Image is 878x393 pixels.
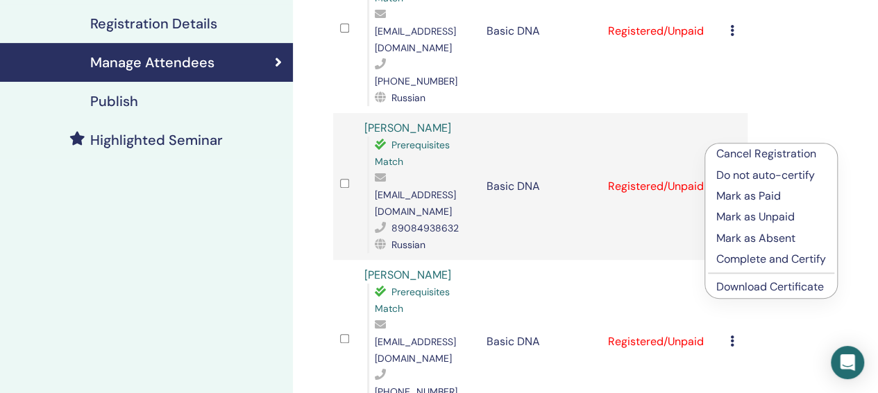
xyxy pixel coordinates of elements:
p: Do not auto-certify [716,167,826,184]
a: [PERSON_NAME] [364,121,451,135]
h4: Registration Details [90,15,217,32]
td: Basic DNA [479,113,601,260]
p: Cancel Registration [716,146,826,162]
p: Mark as Paid [716,188,826,204]
p: Mark as Unpaid [716,209,826,225]
h4: Manage Attendees [90,54,214,71]
span: Russian [391,91,425,104]
span: 89084938632 [391,222,459,234]
h4: Publish [90,93,138,110]
p: Complete and Certify [716,251,826,268]
a: Download Certificate [716,279,824,294]
div: Open Intercom Messenger [831,346,864,379]
h4: Highlighted Seminar [90,132,223,148]
span: [EMAIL_ADDRESS][DOMAIN_NAME] [375,25,456,54]
span: [EMAIL_ADDRESS][DOMAIN_NAME] [375,189,456,218]
span: Prerequisites Match [375,139,450,168]
a: [PERSON_NAME] [364,268,451,282]
p: Mark as Absent [716,230,826,247]
span: [EMAIL_ADDRESS][DOMAIN_NAME] [375,335,456,365]
span: Prerequisites Match [375,286,450,315]
span: [PHONE_NUMBER] [375,75,457,87]
span: Russian [391,238,425,251]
